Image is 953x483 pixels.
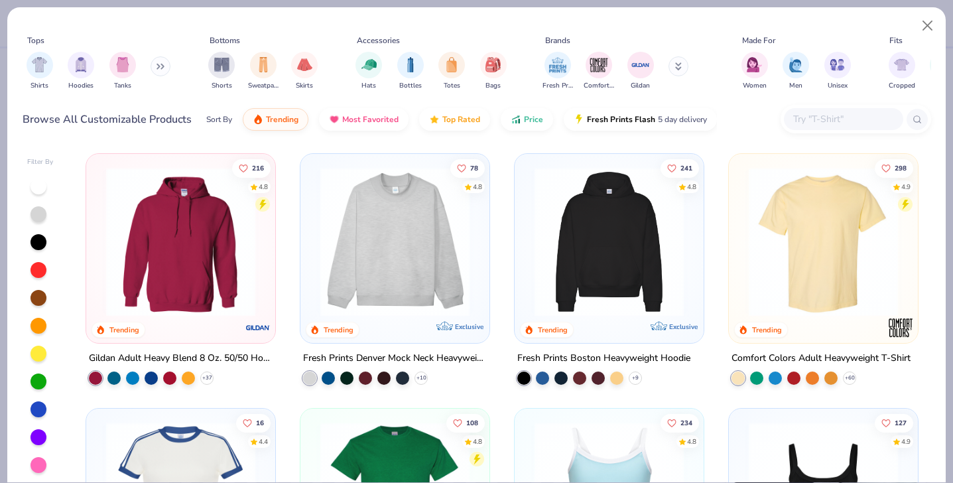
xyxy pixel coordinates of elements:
[31,81,48,91] span: Shirts
[253,114,263,125] img: trending.gif
[208,52,235,91] button: filter button
[789,57,803,72] img: Men Image
[23,111,192,127] div: Browse All Customizable Products
[574,114,584,125] img: flash.gif
[542,81,573,91] span: Fresh Prints
[361,81,376,91] span: Hats
[450,159,485,177] button: Like
[32,57,47,72] img: Shirts Image
[438,52,465,91] button: filter button
[319,108,409,131] button: Most Favorited
[329,114,340,125] img: most_fav.gif
[27,52,53,91] button: filter button
[631,81,650,91] span: Gildan
[824,52,851,91] button: filter button
[889,34,903,46] div: Fits
[889,52,915,91] button: filter button
[455,322,483,331] span: Exclusive
[658,112,707,127] span: 5 day delivery
[115,57,130,72] img: Tanks Image
[419,108,490,131] button: Top Rated
[792,111,894,127] input: Try "T-Shirt"
[444,81,460,91] span: Totes
[524,114,543,125] span: Price
[303,350,487,367] div: Fresh Prints Denver Mock Neck Heavyweight Sweatshirt
[887,314,914,341] img: Comfort Colors logo
[830,57,845,72] img: Unisex Image
[236,413,271,432] button: Like
[828,81,848,91] span: Unisex
[27,52,53,91] div: filter for Shirts
[687,437,696,447] div: 4.8
[361,57,377,72] img: Hats Image
[68,81,94,91] span: Hoodies
[661,159,699,177] button: Like
[248,81,279,91] span: Sweatpants
[587,114,655,125] span: Fresh Prints Flash
[542,52,573,91] button: filter button
[397,52,424,91] div: filter for Bottles
[901,182,911,192] div: 4.9
[68,52,94,91] div: filter for Hoodies
[627,52,654,91] div: filter for Gildan
[245,314,271,341] img: Gildan logo
[446,413,485,432] button: Like
[466,419,478,426] span: 108
[202,374,212,382] span: + 37
[889,52,915,91] div: filter for Cropped
[747,57,762,72] img: Women Image
[742,167,905,316] img: 029b8af0-80e6-406f-9fdc-fdf898547912
[584,81,614,91] span: Comfort Colors
[901,437,911,447] div: 4.9
[627,52,654,91] button: filter button
[743,81,767,91] span: Women
[680,419,692,426] span: 234
[444,57,459,72] img: Totes Image
[669,322,698,331] span: Exclusive
[259,182,268,192] div: 4.8
[894,57,909,72] img: Cropped Image
[266,114,298,125] span: Trending
[564,108,717,131] button: Fresh Prints Flash5 day delivery
[470,165,478,171] span: 78
[399,81,422,91] span: Bottles
[480,52,507,91] button: filter button
[27,34,44,46] div: Tops
[232,159,271,177] button: Like
[259,437,268,447] div: 4.4
[517,350,690,367] div: Fresh Prints Boston Heavyweight Hoodie
[731,350,911,367] div: Comfort Colors Adult Heavyweight T-Shirt
[297,57,312,72] img: Skirts Image
[342,114,399,125] span: Most Favorited
[27,157,54,167] div: Filter By
[661,413,699,432] button: Like
[741,52,768,91] div: filter for Women
[542,52,573,91] div: filter for Fresh Prints
[248,52,279,91] div: filter for Sweatpants
[789,81,802,91] span: Men
[397,52,424,91] button: filter button
[545,34,570,46] div: Brands
[429,114,440,125] img: TopRated.gif
[252,165,264,171] span: 216
[875,159,913,177] button: Like
[256,57,271,72] img: Sweatpants Image
[74,57,88,72] img: Hoodies Image
[528,167,690,316] img: 91acfc32-fd48-4d6b-bdad-a4c1a30ac3fc
[584,52,614,91] button: filter button
[742,34,775,46] div: Made For
[741,52,768,91] button: filter button
[206,113,232,125] div: Sort By
[895,165,907,171] span: 298
[403,57,418,72] img: Bottles Image
[109,52,136,91] button: filter button
[208,52,235,91] div: filter for Shorts
[355,52,382,91] button: filter button
[291,52,318,91] button: filter button
[68,52,94,91] button: filter button
[296,81,313,91] span: Skirts
[248,52,279,91] button: filter button
[631,55,651,75] img: Gildan Image
[687,182,696,192] div: 4.8
[256,419,264,426] span: 16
